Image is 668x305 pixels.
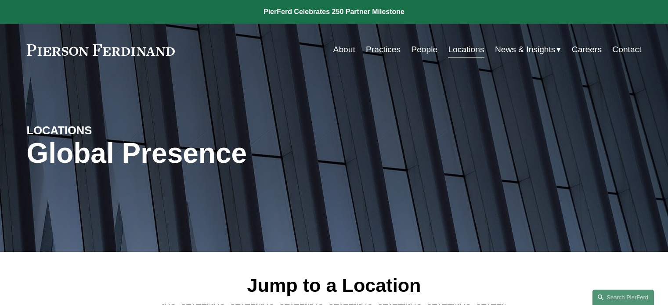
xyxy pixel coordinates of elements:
[27,123,181,137] h4: LOCATIONS
[333,41,355,58] a: About
[411,41,437,58] a: People
[155,274,513,297] h2: Jump to a Location
[612,41,641,58] a: Contact
[592,290,654,305] a: Search this site
[572,41,602,58] a: Careers
[366,41,401,58] a: Practices
[495,41,561,58] a: folder dropdown
[27,137,437,169] h1: Global Presence
[495,42,556,57] span: News & Insights
[448,41,484,58] a: Locations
